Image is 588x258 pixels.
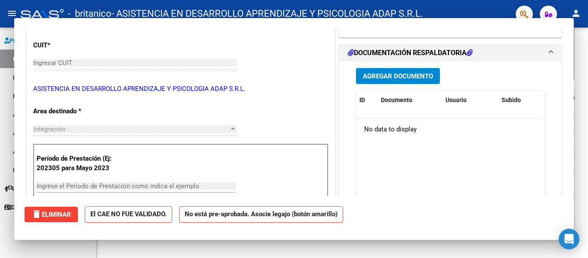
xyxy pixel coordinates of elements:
[4,202,61,212] span: Datos de contacto
[339,62,561,240] div: DOCUMENTACIÓN RESPALDATORIA
[363,72,433,80] span: Agregar Documento
[25,207,78,222] button: Eliminar
[356,68,440,84] button: Agregar Documento
[541,91,584,109] datatable-header-cell: Acción
[33,125,65,133] span: Integración
[446,96,467,103] span: Usuario
[7,8,17,19] mat-icon: menu
[571,8,581,19] mat-icon: person
[33,106,122,116] p: Area destinado *
[381,96,412,103] span: Documento
[31,211,71,218] span: Eliminar
[31,209,42,219] mat-icon: delete
[68,4,111,23] span: - britanico
[179,206,343,223] strong: No está pre-aprobada. Asocie legajo (botón amarillo)
[359,96,365,103] span: ID
[339,44,561,62] mat-expansion-panel-header: DOCUMENTACIÓN RESPALDATORIA
[442,91,498,109] datatable-header-cell: Usuario
[85,206,172,223] strong: El CAE NO FUE VALIDADO.
[356,118,542,140] div: No data to display
[111,4,423,23] span: - ASISTENCIA EN DESARROLLO APRENDIZAJE Y PSICOLOGIA ADAP S.R.L.
[33,84,328,94] p: ASISTENCIA EN DESARROLLO APRENDIZAJE Y PSICOLOGIA ADAP S.R.L.
[356,91,378,109] datatable-header-cell: ID
[498,91,541,109] datatable-header-cell: Subido
[348,48,473,58] h1: DOCUMENTACIÓN RESPALDATORIA
[4,184,44,193] span: Instructivos
[559,229,579,249] div: Open Intercom Messenger
[37,154,123,173] p: Período de Prestación (Ej: 202305 para Mayo 2023
[4,36,83,45] span: Prestadores / Proveedores
[378,91,442,109] datatable-header-cell: Documento
[33,40,122,50] p: CUIT
[501,96,521,103] span: Subido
